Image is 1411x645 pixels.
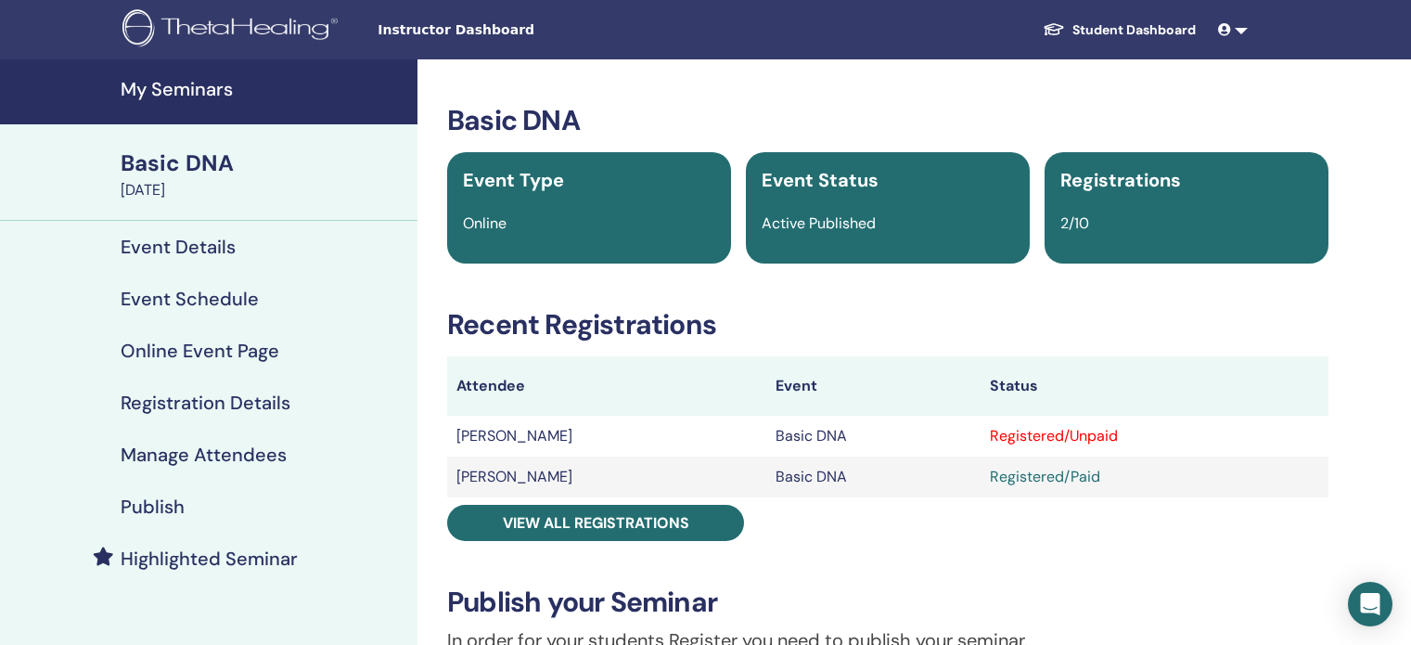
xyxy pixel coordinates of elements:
span: Instructor Dashboard [378,20,656,40]
h4: Publish [121,496,185,518]
td: Basic DNA [766,457,980,497]
h4: Event Schedule [121,288,259,310]
span: Active Published [762,213,876,233]
a: Basic DNA[DATE] [109,148,417,201]
h4: Online Event Page [121,340,279,362]
h4: My Seminars [121,78,406,100]
span: Event Status [762,168,879,192]
h3: Basic DNA [447,104,1328,137]
div: [DATE] [121,179,406,201]
td: [PERSON_NAME] [447,457,766,497]
a: View all registrations [447,505,744,541]
img: logo.png [122,9,344,51]
h4: Registration Details [121,392,290,414]
a: Student Dashboard [1028,13,1211,47]
span: View all registrations [503,513,689,533]
span: Online [463,213,507,233]
div: Registered/Paid [990,466,1319,488]
div: Basic DNA [121,148,406,179]
h3: Recent Registrations [447,308,1328,342]
h4: Event Details [121,236,236,258]
div: Open Intercom Messenger [1348,582,1392,626]
td: Basic DNA [766,416,980,457]
span: Event Type [463,168,564,192]
img: graduation-cap-white.svg [1043,21,1065,37]
div: Registered/Unpaid [990,425,1319,447]
h4: Manage Attendees [121,444,287,466]
span: Registrations [1060,168,1181,192]
th: Status [981,356,1328,416]
h4: Highlighted Seminar [121,548,298,570]
th: Event [766,356,980,416]
span: 2/10 [1060,213,1089,233]
th: Attendee [447,356,766,416]
h3: Publish your Seminar [447,586,1328,619]
td: [PERSON_NAME] [447,416,766,457]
